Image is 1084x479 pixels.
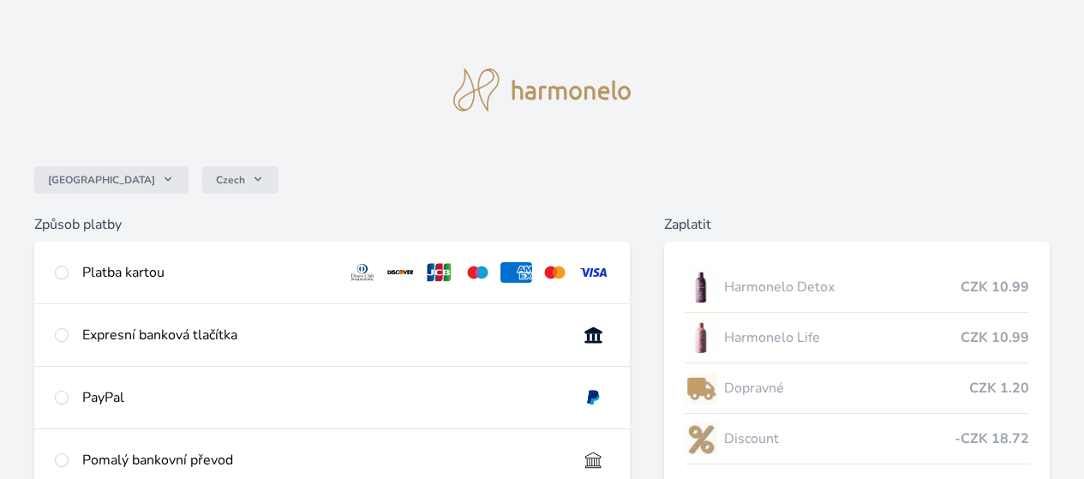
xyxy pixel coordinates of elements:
img: onlineBanking_CZ.svg [578,325,609,345]
button: [GEOGRAPHIC_DATA] [34,166,189,194]
img: discover.svg [385,262,416,283]
img: mc.svg [539,262,571,283]
div: Pomalý bankovní převod [82,450,564,470]
img: delivery-lo.png [685,367,717,410]
img: paypal.svg [578,387,609,408]
div: Platba kartou [82,262,333,283]
img: discount-lo.png [685,417,717,460]
h6: Způsob platby [34,214,630,235]
span: -CZK 18.72 [955,428,1029,449]
img: jcb.svg [423,262,455,283]
span: Czech [216,173,245,187]
img: DETOX_se_stinem_x-lo.jpg [685,266,717,308]
h6: Zaplatit [664,214,1050,235]
button: Czech [202,166,278,194]
span: CZK 1.20 [969,378,1029,398]
img: visa.svg [578,262,609,283]
img: maestro.svg [462,262,494,283]
img: CLEAN_LIFE_se_stinem_x-lo.jpg [685,316,717,359]
img: bankTransfer_IBAN.svg [578,450,609,470]
span: Harmonelo Life [724,327,961,348]
span: CZK 10.99 [961,277,1029,297]
span: Discount [724,428,955,449]
span: CZK 10.99 [961,327,1029,348]
img: diners.svg [347,262,379,283]
img: amex.svg [500,262,532,283]
div: Expresní banková tlačítka [82,325,564,345]
span: Dopravné [724,378,969,398]
img: logo.svg [453,69,632,111]
span: Harmonelo Detox [724,277,961,297]
div: PayPal [82,387,564,408]
span: [GEOGRAPHIC_DATA] [48,173,155,187]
